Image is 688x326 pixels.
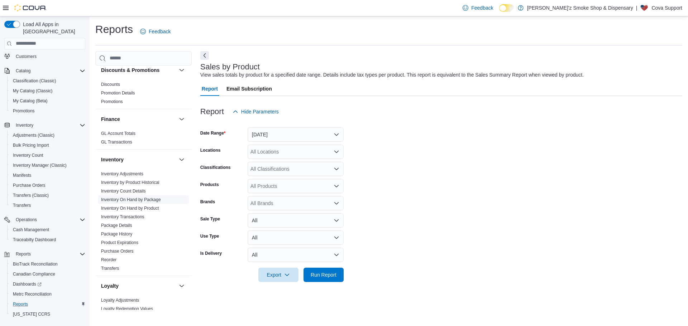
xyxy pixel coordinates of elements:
a: Customers [13,52,39,61]
a: Classification (Classic) [10,77,59,85]
span: Hide Parameters [241,108,279,115]
label: Use Type [200,233,219,239]
span: Metrc Reconciliation [10,290,85,298]
button: Bulk Pricing Import [7,140,88,150]
button: Discounts & Promotions [101,67,176,74]
span: Inventory Count [13,152,43,158]
a: Inventory Count Details [101,189,146,194]
span: Purchase Orders [101,248,134,254]
span: Adjustments (Classic) [10,131,85,140]
h3: Report [200,107,224,116]
a: Inventory Transactions [101,214,144,219]
a: Metrc Reconciliation [10,290,54,298]
span: Manifests [10,171,85,180]
span: Feedback [471,4,493,11]
button: Adjustments (Classic) [7,130,88,140]
a: Loyalty Redemption Values [101,306,153,311]
span: Inventory Adjustments [101,171,143,177]
span: Export [263,268,294,282]
button: Operations [1,215,88,225]
span: Feedback [149,28,171,35]
span: Canadian Compliance [13,271,55,277]
span: Metrc Reconciliation [13,291,52,297]
span: My Catalog (Classic) [13,88,53,94]
p: [PERSON_NAME]'z Smoke Shop & Dispensary [527,4,633,12]
button: Open list of options [334,200,339,206]
span: Inventory by Product Historical [101,180,159,185]
h1: Reports [95,22,133,37]
span: Product Expirations [101,240,138,245]
a: Feedback [460,1,496,15]
span: GL Transactions [101,139,132,145]
span: Transfers [101,266,119,271]
a: Manifests [10,171,34,180]
a: Inventory Manager (Classic) [10,161,70,170]
button: Transfers (Classic) [7,190,88,200]
a: Promotions [10,107,38,115]
button: Loyalty [177,282,186,290]
span: Customers [16,54,37,59]
label: Products [200,182,219,188]
button: Classification (Classic) [7,76,88,86]
span: Inventory On Hand by Product [101,205,159,211]
a: Promotions [101,99,123,104]
span: Catalog [16,68,30,74]
span: Reports [13,250,85,258]
button: Reports [7,299,88,309]
span: Reports [13,301,28,307]
a: GL Transactions [101,140,132,145]
a: My Catalog (Classic) [10,87,56,95]
span: GL Account Totals [101,131,135,136]
button: My Catalog (Beta) [7,96,88,106]
h3: Sales by Product [200,63,260,71]
div: View sales totals by product for a specified date range. Details include tax types per product. T... [200,71,584,79]
button: Purchase Orders [7,180,88,190]
button: Manifests [7,170,88,180]
span: Report [202,82,218,96]
a: Dashboards [7,279,88,289]
a: Dashboards [10,280,44,288]
span: Promotions [13,108,35,114]
span: Inventory Manager (Classic) [10,161,85,170]
span: BioTrack Reconciliation [10,260,85,268]
div: Inventory [95,170,192,276]
a: Package History [101,232,132,237]
a: Promotion Details [101,91,135,96]
button: Open list of options [334,149,339,155]
span: Purchase Orders [13,183,46,188]
a: My Catalog (Beta) [10,97,51,105]
button: Next [200,51,209,60]
button: Traceabilty Dashboard [7,235,88,245]
button: All [248,248,344,262]
span: Operations [13,215,85,224]
button: Inventory Manager (Classic) [7,160,88,170]
button: Reports [1,249,88,259]
span: Email Subscription [226,82,272,96]
button: Catalog [1,66,88,76]
h3: Discounts & Promotions [101,67,159,74]
a: Inventory by Product Historical [101,180,159,185]
div: Cova Support [640,4,649,12]
button: [US_STATE] CCRS [7,309,88,319]
span: Traceabilty Dashboard [10,235,85,244]
button: Canadian Compliance [7,269,88,279]
div: Finance [95,129,192,149]
span: Loyalty Redemption Values [101,306,153,312]
img: Cova [14,4,47,11]
a: Loyalty Adjustments [101,298,139,303]
span: Inventory On Hand by Package [101,197,161,203]
button: Export [258,268,298,282]
button: Reports [13,250,34,258]
button: BioTrack Reconciliation [7,259,88,269]
a: BioTrack Reconciliation [10,260,61,268]
button: Open list of options [334,183,339,189]
a: Purchase Orders [10,181,48,190]
span: Reports [16,251,31,257]
a: Product Expirations [101,240,138,245]
span: Promotion Details [101,90,135,96]
button: Inventory [13,121,36,130]
label: Date Range [200,130,226,136]
div: Loyalty [95,296,192,316]
button: Promotions [7,106,88,116]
